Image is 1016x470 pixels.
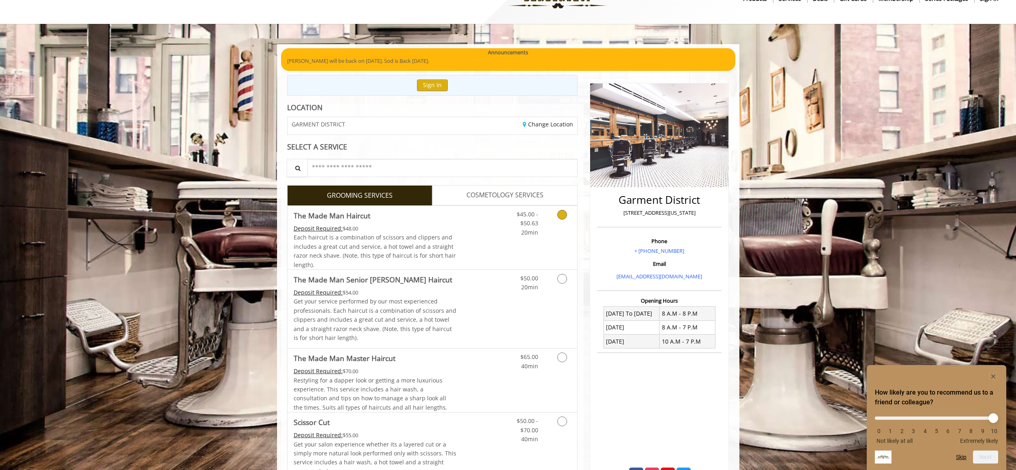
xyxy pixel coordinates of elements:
li: 3 [909,428,917,434]
button: Next question [973,451,998,464]
span: $45.00 - $50.63 [517,210,538,227]
span: Restyling for a dapper look or getting a more luxurious experience. This service includes a hair ... [294,376,447,411]
span: 40min [521,435,538,443]
span: 20min [521,283,538,291]
td: 8 A.M - 8 P.M [659,307,715,320]
span: $65.00 [520,353,538,361]
span: This service needs some Advance to be paid before we block your appointment [294,288,343,296]
td: 10 A.M - 7 P.M [659,335,715,348]
h2: How likely are you to recommend us to a friend or colleague? Select an option from 0 to 10, with ... [875,388,998,407]
div: How likely are you to recommend us to a friend or colleague? Select an option from 0 to 10, with ... [875,372,998,464]
h2: Garment District [599,194,720,206]
td: 8 A.M - 7 P.M [659,320,715,334]
li: 7 [956,428,964,434]
span: 40min [521,362,538,370]
b: Announcements [488,48,528,57]
span: GROOMING SERVICES [327,190,393,201]
span: Each haircut is a combination of scissors and clippers and includes a great cut and service, a ho... [294,233,456,268]
p: [PERSON_NAME] will be back on [DATE]. Sod is Back [DATE]. [287,57,729,65]
div: $70.00 [294,367,457,376]
p: Get your service performed by our most experienced professionals. Each haircut is a combination o... [294,297,457,342]
td: [DATE] To [DATE] [604,307,659,320]
h3: Email [599,261,720,267]
li: 0 [875,428,883,434]
li: 8 [967,428,975,434]
b: The Made Man Senior [PERSON_NAME] Haircut [294,274,452,285]
a: Change Location [523,120,573,128]
li: 6 [944,428,952,434]
span: $50.00 [520,274,538,282]
div: $54.00 [294,288,457,297]
div: How likely are you to recommend us to a friend or colleague? Select an option from 0 to 10, with ... [875,410,998,444]
td: [DATE] [604,335,659,348]
span: 20min [521,229,538,236]
span: $50.00 - $70.00 [517,417,538,434]
span: Not likely at all [876,438,913,444]
b: The Made Man Master Haircut [294,352,395,364]
li: 9 [979,428,987,434]
li: 4 [921,428,929,434]
span: Extremely likely [960,438,998,444]
button: Hide survey [988,372,998,381]
button: Service Search [287,159,308,177]
b: LOCATION [287,103,322,112]
td: [DATE] [604,320,659,334]
b: Scissor Cut [294,417,330,428]
li: 5 [932,428,941,434]
span: This service needs some Advance to be paid before we block your appointment [294,367,343,375]
span: This service needs some Advance to be paid before we block your appointment [294,431,343,439]
li: 2 [898,428,906,434]
div: $48.00 [294,224,457,233]
button: Skip [956,454,967,460]
a: [EMAIL_ADDRESS][DOMAIN_NAME] [616,273,702,280]
b: The Made Man Haircut [294,210,370,221]
button: Sign In [417,79,448,91]
h3: Opening Hours [597,298,722,303]
p: [STREET_ADDRESS][US_STATE] [599,209,720,217]
div: $55.00 [294,431,457,440]
span: GARMENT DISTRICT [292,121,345,127]
a: + [PHONE_NUMBER] [634,247,684,254]
li: 1 [886,428,894,434]
span: COSMETOLOGY SERVICES [466,190,543,201]
li: 10 [990,428,998,434]
span: This service needs some Advance to be paid before we block your appointment [294,224,343,232]
div: SELECT A SERVICE [287,143,578,151]
h3: Phone [599,238,720,244]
